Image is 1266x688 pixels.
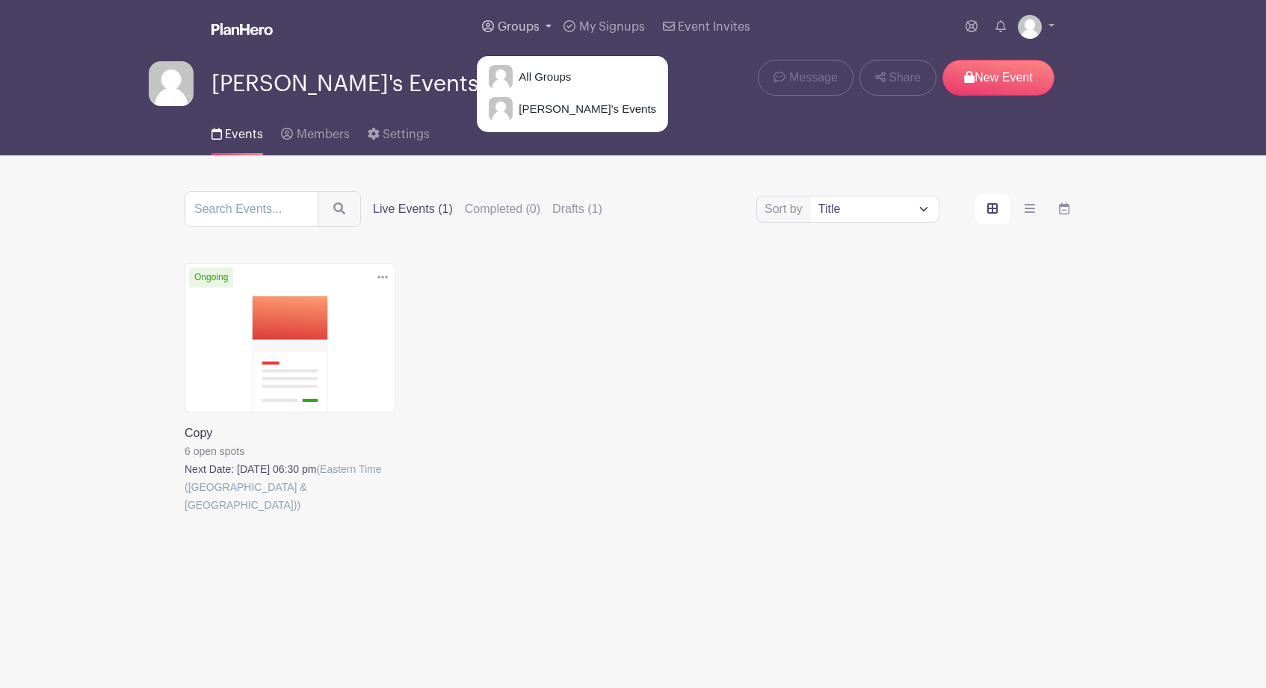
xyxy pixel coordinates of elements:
p: New Event [942,60,1055,96]
label: Drafts (1) [552,200,602,218]
span: All Groups [513,69,571,86]
span: Events [225,128,263,140]
label: Live Events (1) [373,200,453,218]
span: Share [889,69,921,87]
label: Sort by [765,200,807,218]
a: All Groups [477,62,668,92]
span: [PERSON_NAME]'s Events [211,72,478,96]
a: [PERSON_NAME]'s Events [477,94,668,124]
span: Event Invites [678,21,750,33]
span: My Signups [579,21,645,33]
span: [PERSON_NAME]'s Events [513,101,656,118]
div: order and view [975,194,1081,224]
label: Completed (0) [465,200,540,218]
span: Message [789,69,838,87]
span: Settings [383,128,430,140]
a: Members [281,108,349,155]
a: Events [211,108,263,155]
a: Message [758,60,853,96]
a: Share [859,60,936,96]
input: Search Events... [185,191,318,227]
img: default-ce2991bfa6775e67f084385cd625a349d9dcbb7a52a09fb2fda1e96e2d18dcdb.png [489,97,513,121]
div: filters [373,200,602,218]
span: Members [297,128,350,140]
img: logo_white-6c42ec7e38ccf1d336a20a19083b03d10ae64f83f12c07503d8b9e83406b4c7d.svg [211,23,273,35]
img: default-ce2991bfa6775e67f084385cd625a349d9dcbb7a52a09fb2fda1e96e2d18dcdb.png [1018,15,1042,39]
a: Settings [368,108,430,155]
img: default-ce2991bfa6775e67f084385cd625a349d9dcbb7a52a09fb2fda1e96e2d18dcdb.png [149,61,194,106]
span: Groups [498,21,540,33]
img: default-ce2991bfa6775e67f084385cd625a349d9dcbb7a52a09fb2fda1e96e2d18dcdb.png [489,65,513,89]
div: Groups [476,55,669,133]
